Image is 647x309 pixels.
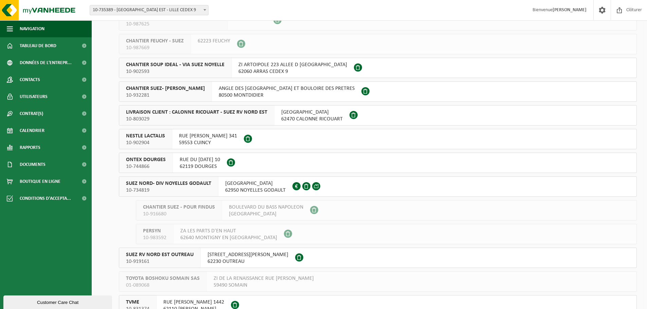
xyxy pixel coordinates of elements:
button: CHANTIER SUEZ- [PERSON_NAME] 10-932281 ANGLE DES [GEOGRAPHIC_DATA] ET BOULOIRE DES PRETRES80500 M... [119,81,637,102]
span: 62640 MONTIGNY EN [GEOGRAPHIC_DATA] [180,234,277,241]
span: 59490 SOMAIN [214,282,314,289]
span: RUE [PERSON_NAME] 341 [179,133,237,139]
span: 10-803029 [126,116,267,122]
span: 59553 CUINCY [179,139,237,146]
span: BOULEVARD DU BASS NAPOLEON [229,204,303,211]
button: SUEZ NORD- DIV NOYELLES GODAULT 10-734819 [GEOGRAPHIC_DATA]62950 NOYELLES GODAULT [119,176,637,197]
button: NESTLE LACTALIS 10-902904 RUE [PERSON_NAME] 34159553 CUINCY [119,129,637,149]
span: 62230 OUTREAU [208,258,288,265]
span: CHANTIER SUEZ- [PERSON_NAME] [126,85,205,92]
span: ZA LES PARTS D'EN HAUT [180,228,277,234]
span: NESTLE LACTALIS [126,133,165,139]
span: ZI ARTOIPOLE 223 ALLEE D [GEOGRAPHIC_DATA] [238,61,347,68]
span: 10-987625 [126,21,221,27]
span: ONTEX DOURGES [126,156,166,163]
span: 01-089068 [126,282,200,289]
span: Calendrier [20,122,44,139]
span: Données de l'entrepr... [20,54,72,71]
span: ANGLE DES [GEOGRAPHIC_DATA] ET BOULOIRE DES PRETRES [219,85,355,92]
span: PERSYN [143,228,166,234]
span: 62470 CALONNE RICOUART [281,116,343,122]
span: 10-902904 [126,139,165,146]
span: 80500 MONTDIDIER [219,92,355,99]
span: [GEOGRAPHIC_DATA] [229,211,303,217]
span: 10-735389 - SUEZ RV NORD EST - LILLE CEDEX 9 [90,5,208,15]
span: TVME [126,299,149,306]
iframe: chat widget [3,294,113,309]
button: LIVRAISON CLIENT : CALONNE RICOUART - SUEZ RV NORD EST 10-803029 [GEOGRAPHIC_DATA]62470 CALONNE R... [119,105,637,125]
span: 10-734819 [126,187,211,194]
span: Contrat(s) [20,105,43,122]
span: [GEOGRAPHIC_DATA] [225,180,286,187]
span: Documents [20,156,46,173]
span: 62060 ARRAS CEDEX 9 [238,68,347,75]
span: Boutique en ligne [20,173,60,190]
span: 62119 DOURGES [180,163,220,170]
span: CHANTIER SUEZ - POUR FINDUS [143,204,215,211]
span: CHANTIER FEUCHY - SUEZ [126,38,184,44]
span: Conditions d'accepta... [20,190,71,207]
span: LIVRAISON CLIENT : CALONNE RICOUART - SUEZ RV NORD EST [126,109,267,116]
span: Rapports [20,139,40,156]
span: 62950 NOYELLES GODAULT [225,187,286,194]
span: Contacts [20,71,40,88]
span: 10-932281 [126,92,205,99]
span: Utilisateurs [20,88,48,105]
span: 10-987669 [126,44,184,51]
span: SUEZ NORD- DIV NOYELLES GODAULT [126,180,211,187]
span: 10-735389 - SUEZ RV NORD EST - LILLE CEDEX 9 [90,5,209,15]
strong: [PERSON_NAME] [553,7,587,13]
span: Navigation [20,20,44,37]
span: Tableau de bord [20,37,56,54]
span: [STREET_ADDRESS][PERSON_NAME] [208,251,288,258]
button: CHANTIER SOUP IDEAL - VIA SUEZ NOYELLE 10-902593 ZI ARTOIPOLE 223 ALLEE D [GEOGRAPHIC_DATA]62060 ... [119,58,637,78]
span: RUE [PERSON_NAME] 1442 [163,299,224,306]
span: 62223 FEUCHY [198,38,230,44]
span: CHANTIER SOUP IDEAL - VIA SUEZ NOYELLE [126,61,224,68]
span: TOYOTA BOSHOKU SOMAIN SAS [126,275,200,282]
span: SUEZ RV NORD EST OUTREAU [126,251,194,258]
span: RUE DU [DATE] 10 [180,156,220,163]
span: [GEOGRAPHIC_DATA] [281,109,343,116]
button: SUEZ RV NORD EST OUTREAU 10-919161 [STREET_ADDRESS][PERSON_NAME]62230 OUTREAU [119,248,637,268]
span: 10-983592 [143,234,166,241]
button: ONTEX DOURGES 10-744866 RUE DU [DATE] 1062119 DOURGES [119,153,637,173]
span: 10-919161 [126,258,194,265]
span: 10-744866 [126,163,166,170]
span: 10-902593 [126,68,224,75]
span: 10-916680 [143,211,215,217]
span: ZI DE LA RENAISSANCE RUE [PERSON_NAME] [214,275,314,282]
